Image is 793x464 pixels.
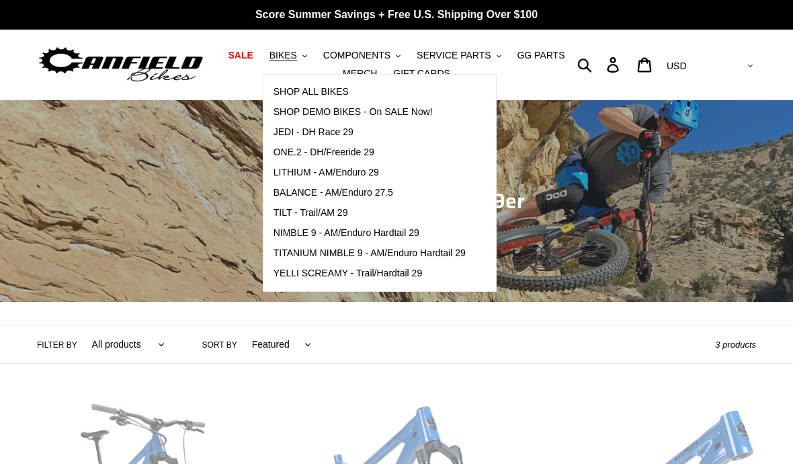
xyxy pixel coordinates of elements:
span: NIMBLE 9 - AM/Enduro Hardtail 29 [274,227,419,239]
span: YELLI SCREAMY - Trail/Hardtail 29 [274,268,423,279]
span: SERVICE PARTS [417,50,491,61]
a: JEDI - DH Race 29 [263,122,476,143]
span: COMPONENTS [323,50,390,61]
a: TITANIUM NIMBLE 9 - AM/Enduro Hardtail 29 [263,243,476,264]
button: SERVICE PARTS [410,46,507,65]
span: JEDI - DH Race 29 [274,126,353,138]
span: MERCH [343,68,377,79]
span: GIFT CARDS [393,68,450,79]
span: TILT - Trail/AM 29 [274,207,348,219]
button: BIKES [263,46,314,65]
span: SHOP DEMO BIKES - On SALE Now! [274,106,433,118]
span: BIKES [269,50,297,61]
a: BALANCE - AM/Enduro 27.5 [263,183,476,203]
span: BALANCE - AM/Enduro 27.5 [274,187,393,198]
a: ONE.2 - DH/Freeride 29 [263,143,476,163]
a: LITHIUM - AM/Enduro 29 [263,163,476,183]
a: SHOP DEMO BIKES - On SALE Now! [263,102,476,122]
span: ONE.2 - DH/Freeride 29 [274,147,374,158]
a: GG PARTS [510,46,571,65]
span: TITANIUM NIMBLE 9 - AM/Enduro Hardtail 29 [274,247,466,259]
a: YELLI SCREAMY - Trail/Hardtail 29 [263,264,476,284]
a: SHOP ALL BIKES [263,82,476,102]
span: LITHIUM - AM/Enduro 29 [274,167,379,178]
button: COMPONENTS [317,46,407,65]
a: TILT - Trail/AM 29 [263,203,476,223]
img: Canfield Bikes [37,44,205,86]
label: Filter by [37,339,77,351]
label: Sort by [202,339,237,351]
a: GIFT CARDS [386,65,457,83]
a: NIMBLE 9 - AM/Enduro Hardtail 29 [263,223,476,243]
span: GG PARTS [517,50,565,61]
span: SHOP ALL BIKES [274,86,349,98]
a: MERCH [336,65,384,83]
span: 3 products [715,340,756,350]
a: SALE [221,46,259,65]
span: SALE [228,50,253,61]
